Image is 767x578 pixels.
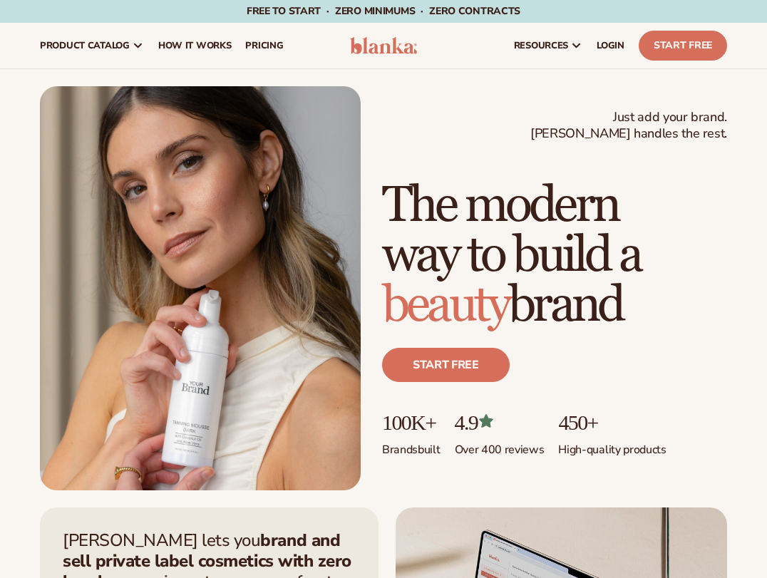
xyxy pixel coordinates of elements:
p: 450+ [558,411,666,434]
span: beauty [382,275,508,336]
span: Just add your brand. [PERSON_NAME] handles the rest. [530,109,727,143]
a: product catalog [33,23,151,68]
p: High-quality products [558,434,666,458]
h1: The modern way to build a brand [382,181,727,331]
img: Female holding tanning mousse. [40,86,361,490]
span: pricing [245,40,283,51]
p: 4.9 [455,411,545,434]
a: Start free [382,348,510,382]
a: Start Free [639,31,727,61]
a: LOGIN [590,23,632,68]
a: resources [507,23,590,68]
p: Over 400 reviews [455,434,545,458]
span: LOGIN [597,40,624,51]
span: How It Works [158,40,232,51]
span: resources [514,40,568,51]
a: How It Works [151,23,239,68]
span: Free to start · ZERO minimums · ZERO contracts [247,4,520,18]
p: Brands built [382,434,441,458]
img: logo [350,37,416,54]
p: 100K+ [382,411,441,434]
a: pricing [238,23,290,68]
span: product catalog [40,40,130,51]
